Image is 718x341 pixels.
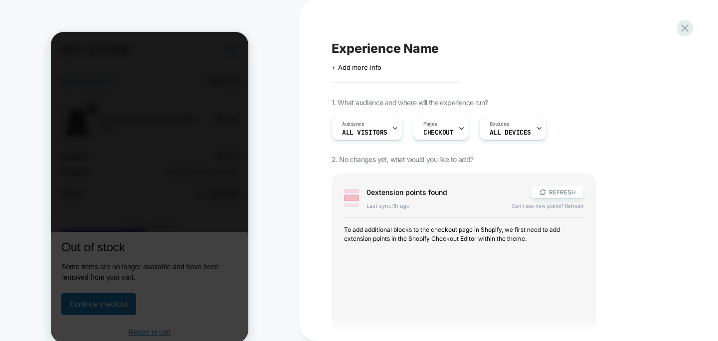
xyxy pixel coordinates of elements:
[10,207,187,223] h2: Out of stock
[332,98,488,107] span: 1. What audience and where will the experience run?
[490,121,509,128] span: Devices
[342,129,387,136] span: All Visitors
[332,63,381,71] span: + Add more info
[366,188,522,196] span: found
[423,129,454,136] span: CHECKOUT
[342,121,364,128] span: Audience
[10,230,187,251] span: Some items are no longer available and have been removed from your cart.
[366,188,426,196] span: 0 extension point s
[490,129,531,136] span: ALL DEVICES
[78,296,120,304] button: Return to cart
[344,225,583,243] span: To add additional blocks to the checkout page in Shopify, we first need to add extension points i...
[332,41,439,56] span: Experience Name
[532,186,583,198] button: REFRESH
[366,202,502,209] span: Last sync: 1h ago
[332,155,473,164] span: 2. No changes yet, what would you like to add?
[10,261,85,283] button: Continue checkout
[512,203,583,209] span: Can't see new points? Refresh
[423,121,437,128] span: Pages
